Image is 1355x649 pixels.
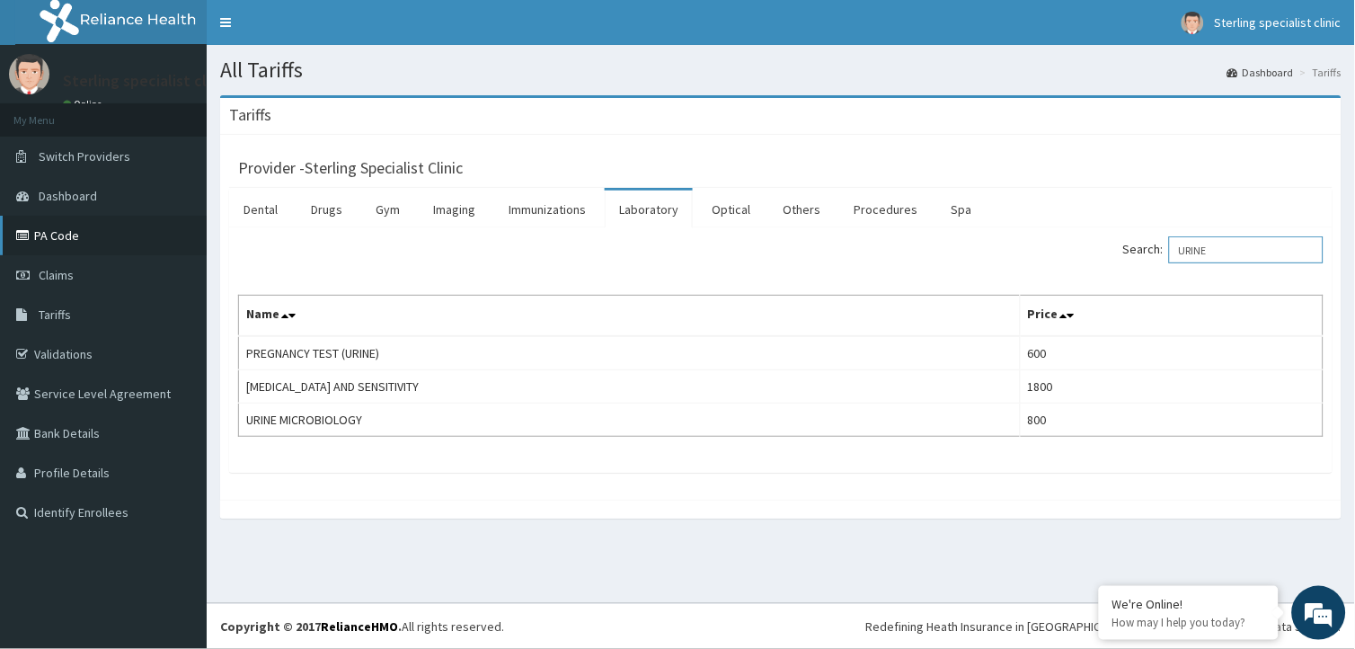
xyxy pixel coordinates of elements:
[220,618,402,635] strong: Copyright © 2017 .
[239,404,1021,437] td: URINE MICROBIOLOGY
[1112,615,1265,630] p: How may I help you today?
[104,204,248,386] span: We're online!
[33,90,73,135] img: d_794563401_company_1708531726252_794563401
[9,54,49,94] img: User Image
[866,618,1342,636] div: Redefining Heath Insurance in [GEOGRAPHIC_DATA] using Telemedicine and Data Science!
[769,191,836,228] a: Others
[605,191,693,228] a: Laboratory
[39,188,97,204] span: Dashboard
[840,191,933,228] a: Procedures
[9,447,342,510] textarea: Type your message and hit 'Enter'
[1020,404,1323,437] td: 800
[239,370,1021,404] td: [MEDICAL_DATA] AND SENSITIVITY
[229,107,271,123] h3: Tariffs
[295,9,338,52] div: Minimize live chat window
[1215,14,1342,31] span: Sterling specialist clinic
[229,191,292,228] a: Dental
[207,603,1355,649] footer: All rights reserved.
[297,191,357,228] a: Drugs
[494,191,600,228] a: Immunizations
[39,307,71,323] span: Tariffs
[321,618,398,635] a: RelianceHMO
[239,296,1021,337] th: Name
[1227,65,1294,80] a: Dashboard
[1169,236,1324,263] input: Search:
[1123,236,1324,263] label: Search:
[361,191,414,228] a: Gym
[39,148,130,164] span: Switch Providers
[697,191,765,228] a: Optical
[239,336,1021,370] td: PREGNANCY TEST (URINE)
[1020,336,1323,370] td: 600
[419,191,490,228] a: Imaging
[1296,65,1342,80] li: Tariffs
[238,160,463,176] h3: Provider - Sterling Specialist Clinic
[39,267,74,283] span: Claims
[1020,370,1323,404] td: 1800
[93,101,302,124] div: Chat with us now
[1020,296,1323,337] th: Price
[63,73,231,89] p: Sterling specialist clinic
[1182,12,1204,34] img: User Image
[63,98,106,111] a: Online
[937,191,987,228] a: Spa
[220,58,1342,82] h1: All Tariffs
[1112,596,1265,612] div: We're Online!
